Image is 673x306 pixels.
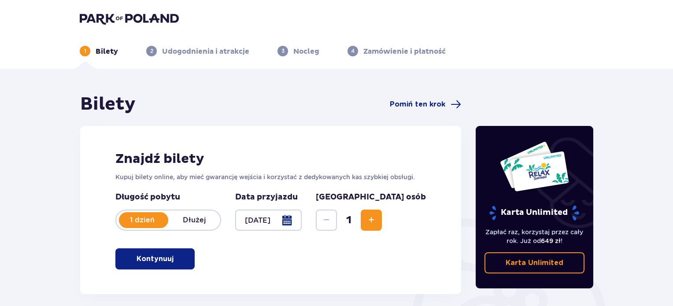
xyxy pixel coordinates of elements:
span: 649 zł [541,237,561,244]
img: Park of Poland logo [80,12,179,25]
p: Nocleg [293,47,319,56]
p: Udogodnienia i atrakcje [162,47,249,56]
h1: Bilety [80,93,136,115]
a: Karta Unlimited [484,252,585,273]
p: 2 [150,47,153,55]
button: Kontynuuj [115,248,195,269]
h2: Znajdź bilety [115,151,426,167]
p: Karta Unlimited [506,258,563,268]
button: Decrease [316,210,337,231]
p: Kupuj bilety online, aby mieć gwarancję wejścia i korzystać z dedykowanych kas szybkiej obsługi. [115,173,426,181]
span: 1 [339,214,359,227]
p: Długość pobytu [115,192,221,203]
p: Zamówienie i płatność [363,47,446,56]
p: 1 dzień [116,215,168,225]
p: [GEOGRAPHIC_DATA] osób [316,192,426,203]
p: Zapłać raz, korzystaj przez cały rok. Już od ! [484,228,585,245]
p: Karta Unlimited [488,205,580,221]
p: 3 [281,47,285,55]
p: 1 [84,47,86,55]
p: Dłużej [168,215,220,225]
p: 4 [351,47,355,55]
p: Kontynuuj [137,254,174,264]
a: Pomiń ten krok [390,99,461,110]
span: Pomiń ten krok [390,100,445,109]
p: Bilety [96,47,118,56]
button: Increase [361,210,382,231]
p: Data przyjazdu [235,192,298,203]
